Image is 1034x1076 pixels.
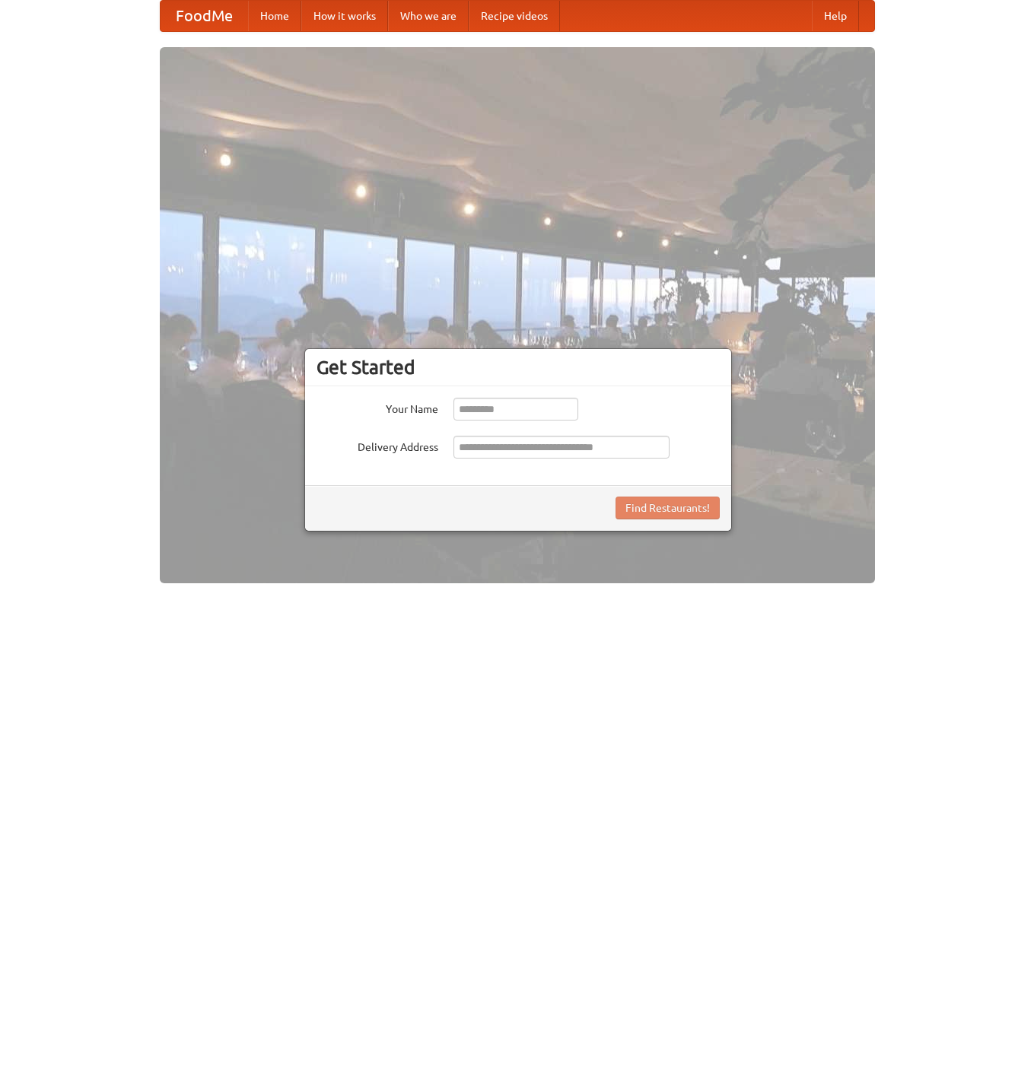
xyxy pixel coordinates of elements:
[317,356,720,379] h3: Get Started
[388,1,469,31] a: Who we are
[812,1,859,31] a: Help
[248,1,301,31] a: Home
[317,436,438,455] label: Delivery Address
[317,398,438,417] label: Your Name
[469,1,560,31] a: Recipe videos
[301,1,388,31] a: How it works
[616,497,720,519] button: Find Restaurants!
[161,1,248,31] a: FoodMe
